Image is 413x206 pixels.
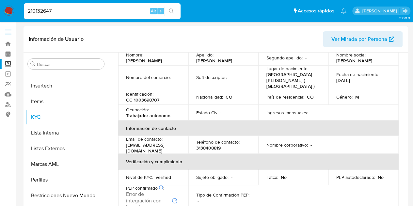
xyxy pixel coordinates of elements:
[173,74,175,80] p: -
[336,94,353,100] p: Género :
[126,185,164,191] p: PEP confirmado :
[126,52,143,58] p: Nombre :
[151,8,156,14] span: Alt
[29,36,84,42] h1: Información de Usuario
[401,8,408,14] a: Salir
[336,52,366,58] p: Nombre social :
[25,94,107,109] button: Items
[126,107,149,113] p: Ocupación :
[126,58,162,64] p: [PERSON_NAME]
[30,61,36,67] button: Buscar
[196,52,214,58] p: Apellido :
[336,58,372,64] p: [PERSON_NAME]
[156,174,171,180] p: verified
[266,110,308,116] p: Ingresos mensuales :
[25,125,107,141] button: Lista Interna
[126,91,153,97] p: Identificación :
[336,71,379,77] p: Fecha de nacimiento :
[307,94,313,100] p: CO
[126,97,159,103] p: CC 1003698707
[165,7,178,16] button: search-icon
[266,71,318,89] p: [GEOGRAPHIC_DATA][PERSON_NAME] ( [GEOGRAPHIC_DATA] )
[310,142,311,148] p: -
[280,174,286,180] p: No
[336,174,375,180] p: PEP autodeclarado :
[196,58,232,64] p: [PERSON_NAME]
[336,77,350,83] p: [DATE]
[126,174,153,180] p: Nivel de KYC :
[160,8,162,14] span: s
[355,94,359,100] p: M
[25,109,107,125] button: KYC
[266,55,302,61] p: Segundo apellido :
[266,94,304,100] p: País de residencia :
[305,55,306,61] p: -
[231,174,232,180] p: -
[196,110,220,116] p: Estado Civil :
[25,78,107,94] button: Insurtech
[331,31,387,47] span: Ver Mirada por Persona
[126,136,163,142] p: Email de contacto :
[25,172,107,188] button: Perfiles
[37,61,102,67] input: Buscar
[266,142,308,148] p: Nombre corporativo :
[362,8,399,14] p: marcela.perdomo@mercadolibre.com.co
[198,198,199,204] p: -
[25,141,107,156] button: Listas Externas
[378,174,384,180] p: No
[341,8,346,14] a: Notificaciones
[196,139,240,145] p: Teléfono de contacto :
[118,120,399,136] th: Información de contacto
[24,7,181,15] input: Buscar usuario o caso...
[266,66,308,71] p: Lugar de nacimiento :
[298,8,334,14] span: Accesos rápidos
[266,174,278,180] p: Fatca :
[126,74,171,80] p: Nombre del comercio :
[25,188,107,203] button: Restricciones Nuevo Mundo
[196,94,223,100] p: Nacionalidad :
[323,31,403,47] button: Ver Mirada por Persona
[126,113,170,119] p: Trabajador autonomo
[223,110,224,116] p: -
[126,142,178,154] p: [EMAIL_ADDRESS][DOMAIN_NAME]
[196,174,229,180] p: Sujeto obligado :
[226,94,232,100] p: CO
[171,198,178,204] button: Reintentar
[196,74,227,80] p: Soft descriptor :
[196,192,249,198] p: Tipo de Confirmación PEP :
[25,156,107,172] button: Marcas AML
[230,74,231,80] p: -
[310,110,312,116] p: -
[196,145,221,151] p: 3138408819
[118,154,399,169] th: Verificación y cumplimiento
